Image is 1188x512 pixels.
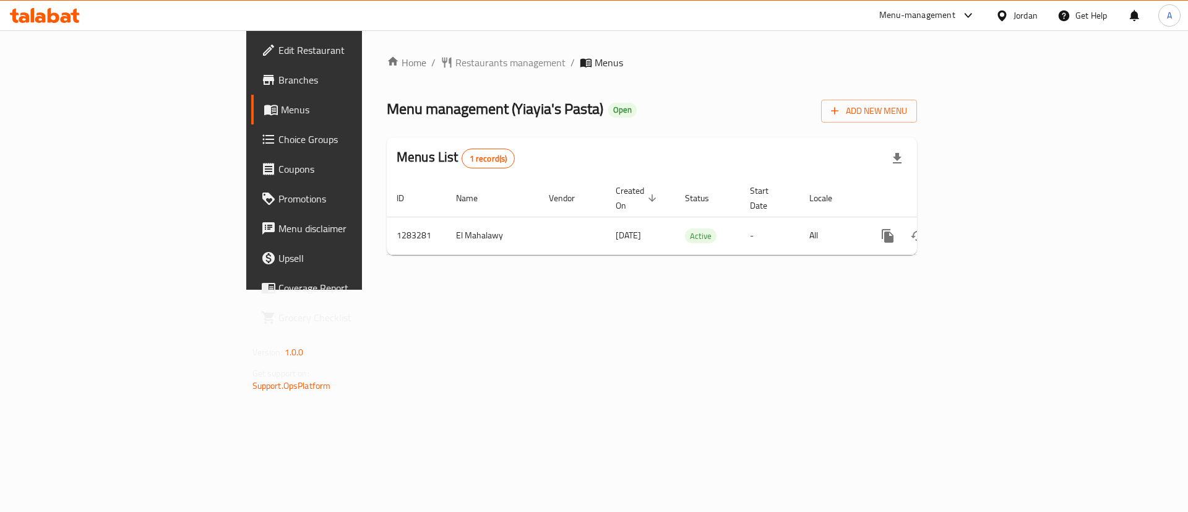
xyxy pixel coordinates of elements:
[1014,9,1038,22] div: Jordan
[570,55,575,70] li: /
[387,55,917,70] nav: breadcrumb
[446,217,539,254] td: El Mahalawy
[750,183,785,213] span: Start Date
[903,221,932,251] button: Change Status
[462,149,515,168] div: Total records count
[278,280,435,295] span: Coverage Report
[251,35,445,65] a: Edit Restaurant
[251,303,445,332] a: Grocery Checklist
[278,132,435,147] span: Choice Groups
[1167,9,1172,22] span: A
[251,214,445,243] a: Menu disclaimer
[799,217,863,254] td: All
[252,344,283,360] span: Version:
[462,153,515,165] span: 1 record(s)
[278,43,435,58] span: Edit Restaurant
[685,228,717,243] div: Active
[608,103,637,118] div: Open
[278,162,435,176] span: Coupons
[252,365,309,381] span: Get support on:
[387,95,603,123] span: Menu management ( Yiayia's Pasta )
[397,148,515,168] h2: Menus List
[251,95,445,124] a: Menus
[278,251,435,266] span: Upsell
[387,180,1002,255] table: enhanced table
[740,217,799,254] td: -
[251,273,445,303] a: Coverage Report
[285,344,304,360] span: 1.0.0
[882,144,912,173] div: Export file
[608,105,637,115] span: Open
[278,310,435,325] span: Grocery Checklist
[616,183,660,213] span: Created On
[809,191,848,206] span: Locale
[879,8,955,23] div: Menu-management
[278,221,435,236] span: Menu disclaimer
[278,191,435,206] span: Promotions
[441,55,566,70] a: Restaurants management
[251,65,445,95] a: Branches
[685,229,717,243] span: Active
[455,55,566,70] span: Restaurants management
[397,191,420,206] span: ID
[595,55,623,70] span: Menus
[456,191,494,206] span: Name
[549,191,591,206] span: Vendor
[281,102,435,117] span: Menus
[278,72,435,87] span: Branches
[831,103,907,119] span: Add New Menu
[251,184,445,214] a: Promotions
[873,221,903,251] button: more
[251,154,445,184] a: Coupons
[685,191,725,206] span: Status
[863,180,1002,217] th: Actions
[251,124,445,154] a: Choice Groups
[616,227,641,243] span: [DATE]
[252,378,331,394] a: Support.OpsPlatform
[821,100,917,123] button: Add New Menu
[251,243,445,273] a: Upsell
